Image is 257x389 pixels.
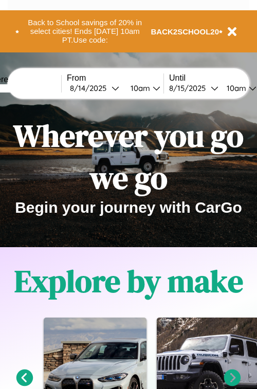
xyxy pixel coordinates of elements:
label: From [67,73,163,83]
div: 8 / 14 / 2025 [70,83,112,93]
button: 10am [122,83,163,94]
div: 8 / 15 / 2025 [169,83,211,93]
div: 10am [222,83,249,93]
div: 10am [125,83,153,93]
button: Back to School savings of 20% in select cities! Ends [DATE] 10am PT.Use code: [19,15,151,47]
b: BACK2SCHOOL20 [151,27,219,36]
button: 8/14/2025 [67,83,122,94]
h1: Explore by make [14,260,243,302]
